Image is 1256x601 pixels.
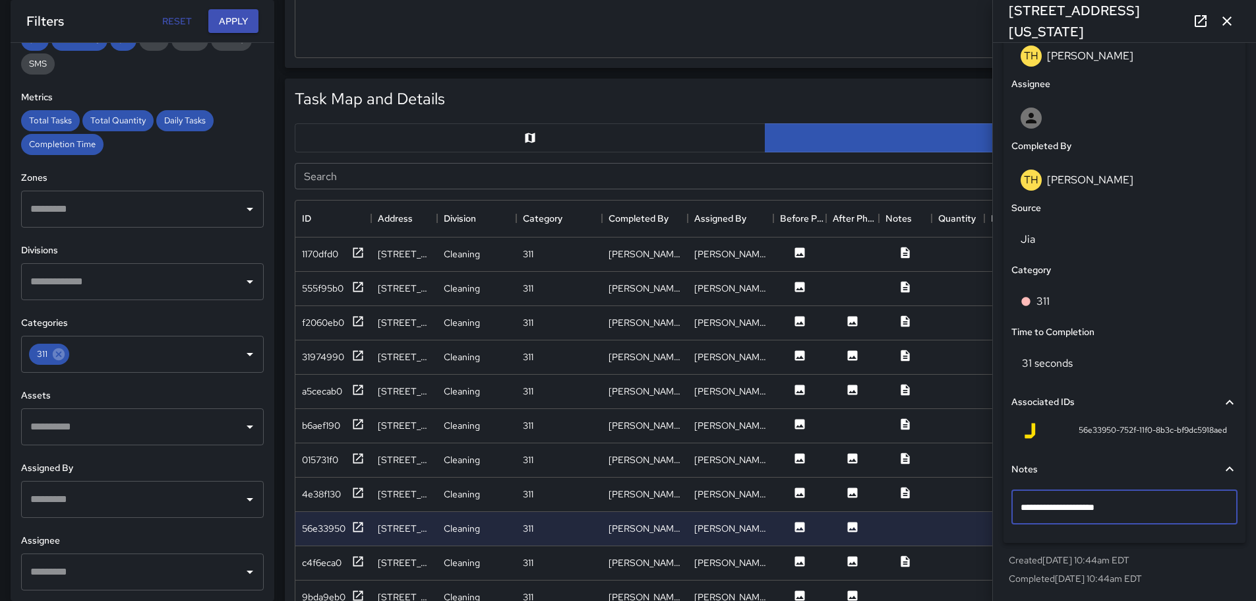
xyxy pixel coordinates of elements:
[302,385,342,398] div: a5cecab0
[156,115,214,126] span: Daily Tasks
[378,453,431,466] div: 400 M Street Northeast
[523,316,533,329] div: 311
[444,282,480,295] div: Cleaning
[609,247,681,261] div: Ruben Lechuga
[444,200,476,237] div: Division
[523,556,533,569] div: 311
[21,171,264,185] h6: Zones
[21,90,264,105] h6: Metrics
[444,522,480,535] div: Cleaning
[302,522,345,535] div: 56e33950
[523,522,533,535] div: 311
[609,453,681,466] div: Andre Smith
[21,534,264,548] h6: Assignee
[241,418,259,436] button: Open
[378,350,431,364] div: 221 Florida Avenue Northeast
[609,488,681,501] div: Jeffrey Turner
[694,316,767,329] div: Ruben Lechuga
[523,247,533,261] div: 311
[156,110,214,131] div: Daily Tasks
[241,490,259,509] button: Open
[879,200,932,237] div: Notes
[295,88,445,110] h5: Task Map and Details
[378,200,413,237] div: Address
[302,282,344,295] div: 555f95b0
[302,418,365,434] button: b6aef190
[295,123,765,152] button: Map
[609,316,681,329] div: Ruben Lechuga
[302,349,365,365] button: 31974990
[378,282,431,295] div: 300 L Street Northeast
[444,419,480,432] div: Cleaning
[444,488,480,501] div: Cleaning
[444,453,480,466] div: Cleaning
[302,521,365,537] button: 56e33950
[609,282,681,295] div: Ruben Lechuga
[208,9,258,34] button: Apply
[523,488,533,501] div: 311
[694,200,746,237] div: Assigned By
[516,200,602,237] div: Category
[694,419,767,432] div: Ruben Lechuga
[938,200,976,237] div: Quantity
[156,9,198,34] button: Reset
[444,556,480,569] div: Cleaning
[21,461,264,476] h6: Assigned By
[371,200,437,237] div: Address
[29,344,69,365] div: 311
[21,389,264,403] h6: Assets
[523,453,533,466] div: 311
[523,419,533,432] div: 311
[523,385,533,398] div: 311
[302,383,365,400] button: a5cecab0
[302,452,365,468] button: 015731f0
[523,200,562,237] div: Category
[21,139,104,150] span: Completion Time
[773,200,826,237] div: Before Photo
[694,282,767,295] div: Ruben Lechuga
[694,247,767,261] div: Ruben Lechuga
[302,488,341,501] div: 4e38f130
[609,385,681,398] div: Gerrod Woody
[21,115,80,126] span: Total Tasks
[302,246,365,263] button: 1170dfd0
[378,385,431,398] div: 172 L Street Northeast
[241,563,259,581] button: Open
[932,200,984,237] div: Quantity
[437,200,516,237] div: Division
[609,522,681,535] div: Tevon Hall
[694,453,767,466] div: Andre Smith
[302,280,365,297] button: 555f95b0
[523,350,533,364] div: 311
[302,315,365,331] button: f2060eb0
[378,316,431,329] div: 1201 First Street Northeast
[694,385,767,398] div: Gerrod Woody
[378,556,431,569] div: 307 M Street Northeast
[295,200,371,237] div: ID
[523,282,533,295] div: 311
[378,488,431,501] div: 307 M Street Northeast
[765,123,1236,152] button: Table
[609,200,669,237] div: Completed By
[82,115,154,126] span: Total Quantity
[241,345,259,364] button: Open
[21,134,104,155] div: Completion Time
[444,247,480,261] div: Cleaning
[378,522,431,535] div: 7 New York Avenue Northeast
[302,556,342,569] div: c4f6eca0
[21,58,55,69] span: SMS
[21,243,264,258] h6: Divisions
[609,419,681,432] div: Ruben Lechuga
[780,200,826,237] div: Before Photo
[833,200,879,237] div: After Photo
[444,350,480,364] div: Cleaning
[694,488,767,501] div: Jeffrey Turner
[302,555,365,571] button: c4f6eca0
[302,350,344,364] div: 31974990
[21,316,264,331] h6: Categories
[241,272,259,291] button: Open
[302,200,311,237] div: ID
[302,486,365,503] button: 4e38f130
[378,419,431,432] div: 1120 First Street Northeast
[602,200,688,237] div: Completed By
